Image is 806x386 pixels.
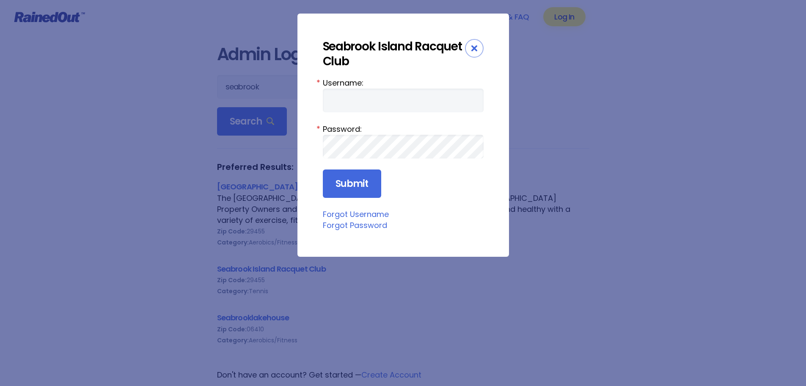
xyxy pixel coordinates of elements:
a: Forgot Username [323,209,389,219]
label: Username: [323,77,484,89]
div: Seabrook Island Racquet Club [323,39,465,69]
div: Close [465,39,484,58]
input: Submit [323,169,381,198]
label: Password: [323,123,484,135]
a: Forgot Password [323,220,387,230]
